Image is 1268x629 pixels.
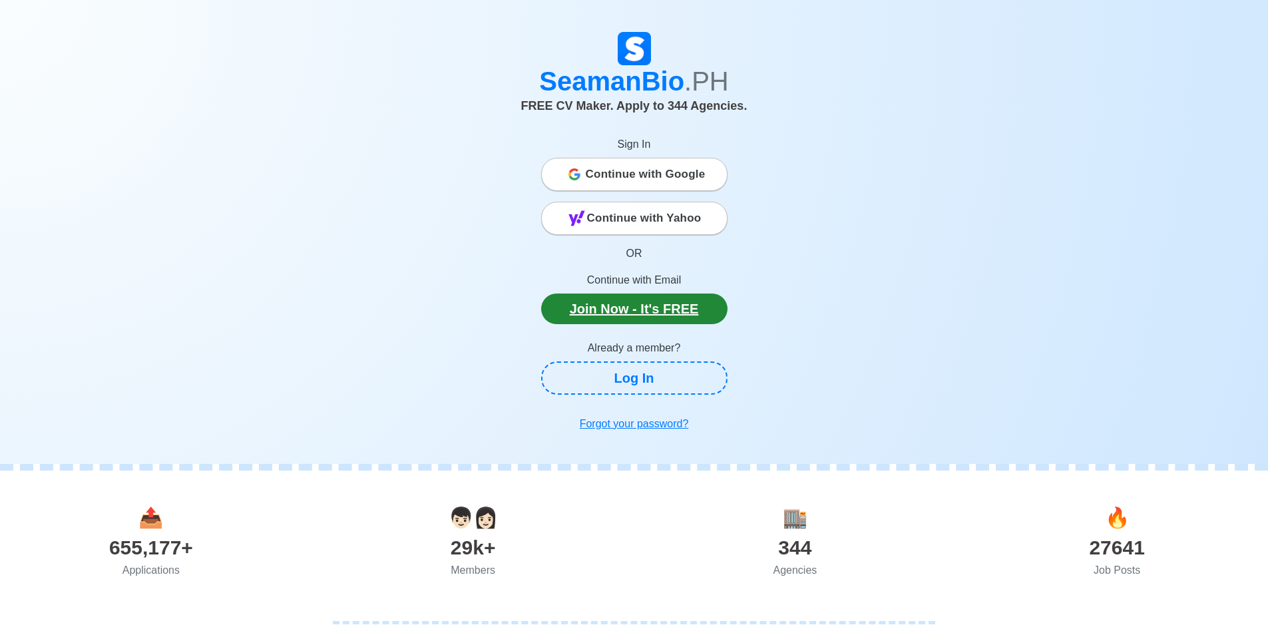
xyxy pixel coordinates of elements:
[541,246,728,262] p: OR
[1105,507,1130,528] span: jobs
[312,562,634,578] div: Members
[618,32,651,65] img: Logo
[580,418,689,429] u: Forgot your password?
[586,161,706,188] span: Continue with Google
[138,507,163,528] span: applications
[521,99,747,112] span: FREE CV Maker. Apply to 344 Agencies.
[634,532,956,562] div: 344
[684,67,729,96] span: .PH
[587,205,702,232] span: Continue with Yahoo
[449,507,498,528] span: users
[541,202,728,235] button: Continue with Yahoo
[541,136,728,152] p: Sign In
[265,65,1004,97] h1: SeamanBio
[541,294,728,324] a: Join Now - It's FREE
[783,507,807,528] span: agencies
[541,411,728,437] a: Forgot your password?
[541,158,728,191] button: Continue with Google
[541,272,728,288] p: Continue with Email
[541,361,728,395] a: Log In
[541,340,728,356] p: Already a member?
[312,532,634,562] div: 29k+
[634,562,956,578] div: Agencies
